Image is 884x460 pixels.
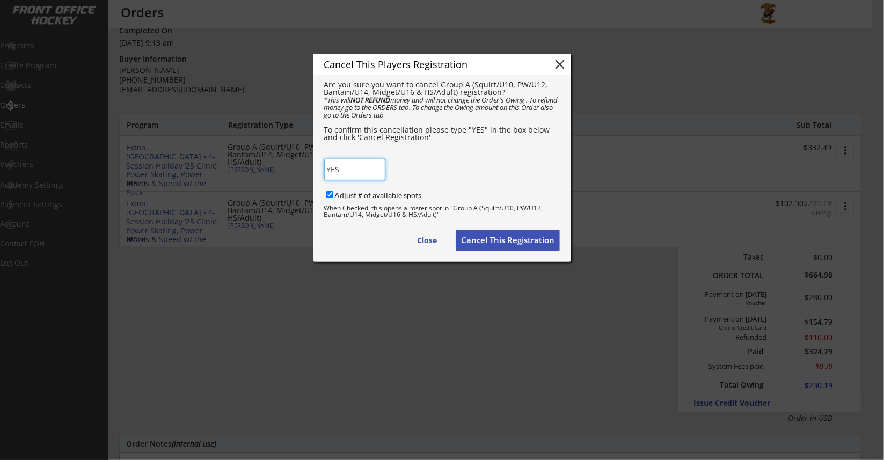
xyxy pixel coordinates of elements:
[552,56,568,72] button: close
[335,191,422,200] label: Adjust # of available spots
[324,60,536,69] div: Cancel This Players Registration
[324,95,560,120] em: *This will money and will not change the Order's Owing . To refund money go to the ORDERS tab. To...
[405,230,450,251] button: Close
[324,81,560,141] div: Are you sure you want to cancel Group A (Squirt/U10, PW/U12, Bantam/U14, Midget/U16 & HS/Adult) r...
[351,95,391,105] strong: NOT REFUND
[324,205,560,218] div: When Checked, this opens a roster spot in "Group A (Squirt/U10, PW/U12, Bantam/U14, Midget/U16 & ...
[456,230,560,251] button: Cancel This Registration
